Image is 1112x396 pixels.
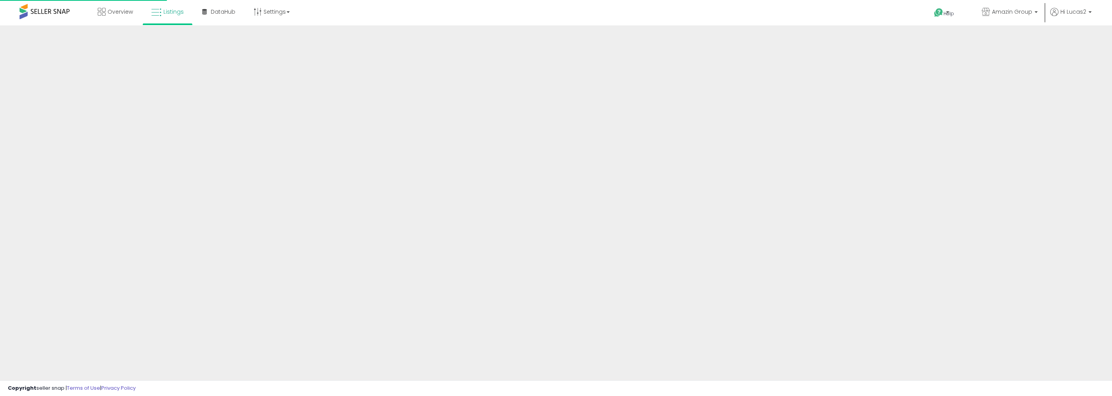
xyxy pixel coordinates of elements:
i: Get Help [934,8,943,18]
span: DataHub [211,8,235,16]
a: Hi Lucas2 [1050,8,1092,25]
span: Amazin Group [992,8,1032,16]
span: Hi Lucas2 [1060,8,1086,16]
span: Listings [163,8,184,16]
a: Help [928,2,969,25]
span: Overview [108,8,133,16]
span: Help [943,10,954,17]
